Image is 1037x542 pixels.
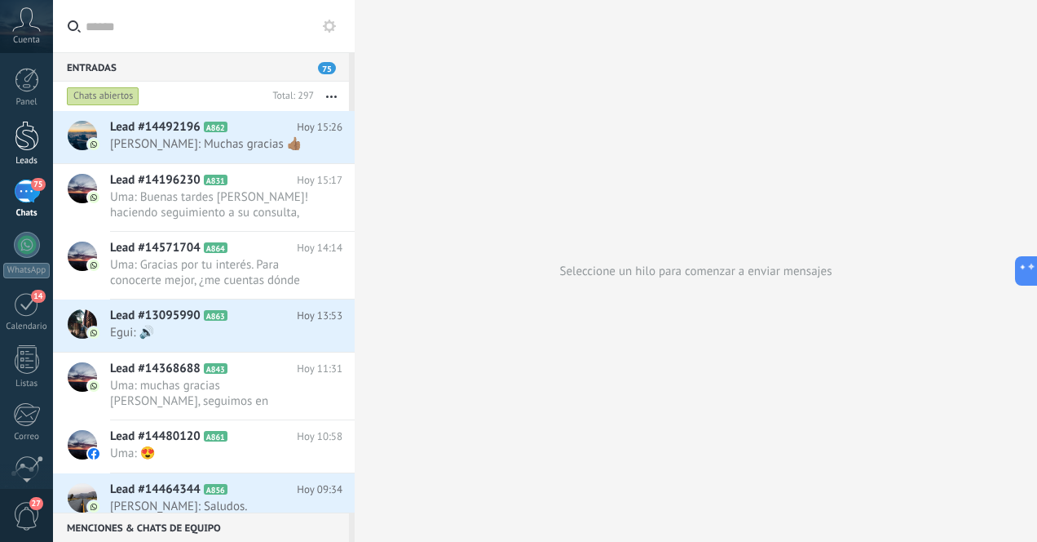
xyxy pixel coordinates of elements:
span: Hoy 15:17 [297,172,342,189]
div: Chats abiertos [67,87,139,106]
img: com.amocrm.amocrmwa.svg [88,501,99,513]
span: A862 [204,122,227,132]
a: Lead #14571704 A864 Hoy 14:14 Uma: Gracias por tu interés. Para conocerte mejor, ¿me cuentas dónd... [53,232,355,299]
img: com.amocrm.amocrmwa.svg [88,139,99,150]
a: Lead #13095990 A863 Hoy 13:53 Egui: 🔊 [53,300,355,352]
span: Uma: 😍 [110,446,311,461]
img: facebook-sm.svg [88,448,99,460]
span: Hoy 10:58 [297,429,342,445]
span: Uma: muchas gracias [PERSON_NAME], seguimos en contacto [110,378,311,409]
img: com.amocrm.amocrmwa.svg [88,327,99,339]
a: Lead #14492196 A862 Hoy 15:26 [PERSON_NAME]: Muchas gracias 👍🏽 [53,111,355,163]
img: com.amocrm.amocrmwa.svg [88,192,99,203]
a: Lead #14464344 A856 Hoy 09:34 [PERSON_NAME]: Saludos. [53,473,355,526]
img: com.amocrm.amocrmwa.svg [88,260,99,271]
span: A863 [204,310,227,321]
span: A843 [204,363,227,374]
img: com.amocrm.amocrmwa.svg [88,380,99,392]
span: Lead #14480120 [110,429,201,445]
span: A856 [204,484,227,495]
div: Correo [3,432,51,442]
span: Lead #14492196 [110,119,201,135]
span: Hoy 15:26 [297,119,342,135]
span: Cuenta [13,35,40,46]
a: Lead #14480120 A861 Hoy 10:58 Uma: 😍 [53,420,355,473]
span: 27 [29,497,43,510]
span: A864 [204,242,227,253]
div: Calendario [3,322,51,332]
span: A831 [204,175,227,185]
span: 75 [318,62,336,74]
span: Uma: Gracias por tu interés. Para conocerte mejor, ¿me cuentas dónde está tu mueblería, qué línea... [110,257,311,288]
div: Listas [3,379,51,389]
div: Leads [3,156,51,167]
span: [PERSON_NAME]: Saludos. [110,499,311,514]
a: Lead #14196230 A831 Hoy 15:17 Uma: Buenas tardes [PERSON_NAME]! haciendo seguimiento a su consult... [53,164,355,231]
span: Hoy 14:14 [297,240,342,256]
div: Entradas [53,52,349,82]
span: 75 [31,178,45,191]
span: Lead #13095990 [110,308,201,324]
span: Lead #14196230 [110,172,201,189]
span: A861 [204,431,227,442]
button: Más [314,82,349,111]
div: Chats [3,208,51,219]
span: Uma: Buenas tardes [PERSON_NAME]! haciendo seguimiento a su consulta, le gustaria que nos pongamo... [110,189,311,220]
div: Menciones & Chats de equipo [53,513,349,542]
span: Hoy 13:53 [297,308,342,324]
a: Lead #14368688 A843 Hoy 11:31 Uma: muchas gracias [PERSON_NAME], seguimos en contacto [53,353,355,420]
span: Lead #14368688 [110,361,201,377]
span: 14 [31,290,45,303]
span: Lead #14571704 [110,240,201,256]
span: [PERSON_NAME]: Muchas gracias 👍🏽 [110,136,311,152]
span: Hoy 11:31 [297,361,342,377]
span: Hoy 09:34 [297,482,342,498]
span: Lead #14464344 [110,482,201,498]
div: WhatsApp [3,263,50,278]
div: Panel [3,97,51,108]
span: Egui: 🔊 [110,325,311,340]
div: Total: 297 [266,88,314,104]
